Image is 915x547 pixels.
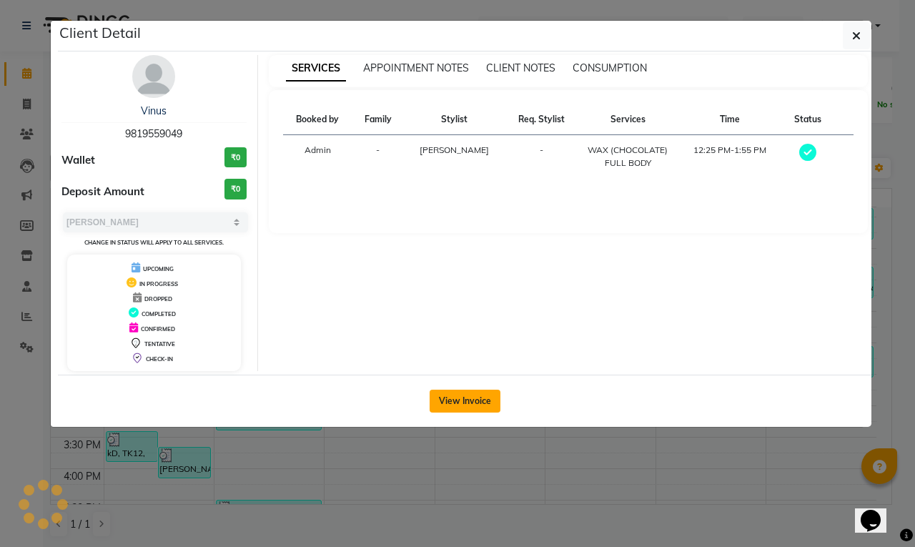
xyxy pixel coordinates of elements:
[224,147,247,168] h3: ₹0
[782,104,834,135] th: Status
[286,56,346,82] span: SERVICES
[504,104,578,135] th: Req. Stylist
[61,152,95,169] span: Wallet
[141,325,175,332] span: CONFIRMED
[142,310,176,317] span: COMPLETED
[139,280,178,287] span: IN PROGRESS
[352,104,404,135] th: Family
[59,22,141,44] h5: Client Detail
[678,135,782,179] td: 12:25 PM-1:55 PM
[855,490,901,533] iframe: chat widget
[125,127,182,140] span: 9819559049
[573,61,647,74] span: CONSUMPTION
[420,144,489,155] span: [PERSON_NAME]
[143,265,174,272] span: UPCOMING
[363,61,469,74] span: APPOINTMENT NOTES
[224,179,247,199] h3: ₹0
[352,135,404,179] td: -
[144,340,175,348] span: TENTATIVE
[61,184,144,200] span: Deposit Amount
[132,55,175,98] img: avatar
[283,135,352,179] td: Admin
[404,104,504,135] th: Stylist
[504,135,578,179] td: -
[144,295,172,302] span: DROPPED
[84,239,224,246] small: Change in status will apply to all services.
[486,61,555,74] span: CLIENT NOTES
[578,104,678,135] th: Services
[430,390,500,413] button: View Invoice
[283,104,352,135] th: Booked by
[587,144,669,169] div: WAX (CHOCOLATE) FULL BODY
[141,104,167,117] a: Vinus
[678,104,782,135] th: Time
[146,355,173,363] span: CHECK-IN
